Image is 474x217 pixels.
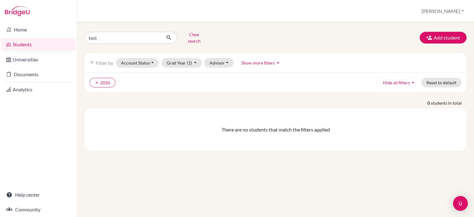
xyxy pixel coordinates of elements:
[420,32,467,44] button: Add student
[1,189,76,201] a: Help center
[275,60,281,66] i: arrow_drop_up
[1,203,76,216] a: Community
[1,38,76,51] a: Students
[378,78,421,87] button: Hide all filtersarrow_drop_up
[1,53,76,66] a: Universities
[89,60,94,65] i: filter_list
[241,60,275,65] span: Show more filters
[453,196,468,211] div: Open Intercom Messenger
[419,5,467,17] button: [PERSON_NAME]
[383,80,410,85] span: Hide all filters
[85,32,161,44] input: Find student by name...
[5,6,30,16] img: Bridge-U
[421,78,462,87] button: Reset to default
[1,23,76,36] a: Home
[410,79,416,86] i: arrow_drop_up
[177,30,211,46] button: Clear search
[96,60,113,66] span: Filter by
[95,81,99,85] i: clear
[187,60,192,65] span: (1)
[89,78,115,87] button: clear2026
[1,83,76,96] a: Analytics
[431,100,467,106] span: students in total
[236,58,286,68] button: Show more filtersarrow_drop_up
[89,126,462,133] div: There are no students that match the filters applied
[427,100,431,106] strong: 0
[161,58,202,68] button: Grad Year(1)
[116,58,159,68] button: Account Status
[204,58,234,68] button: Advisor
[1,68,76,81] a: Documents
